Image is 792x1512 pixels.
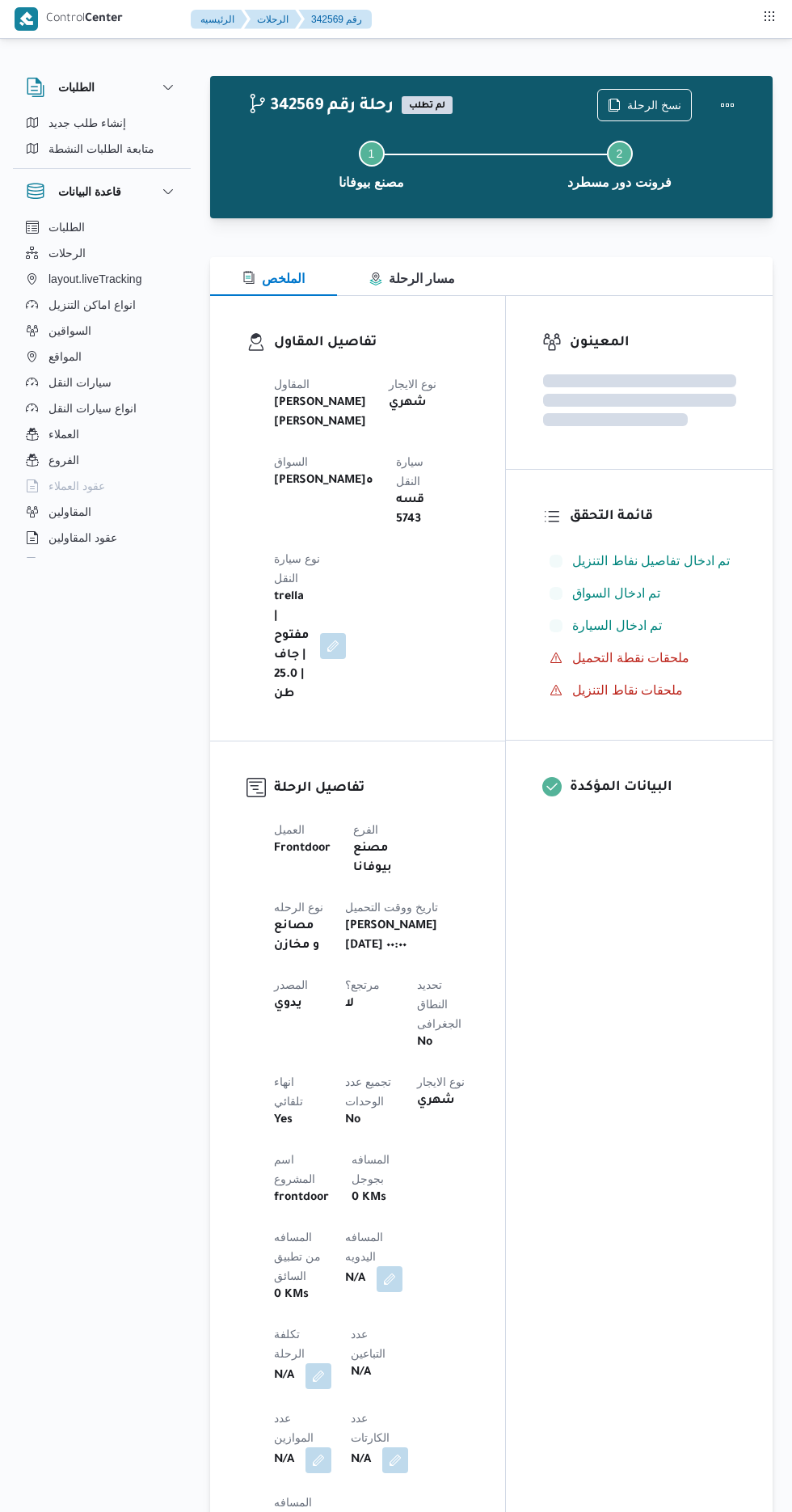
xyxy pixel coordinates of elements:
span: ملحقات نقاط التنزيل [572,681,683,700]
b: N/A [274,1451,294,1470]
span: المسافه بجوجل [352,1153,390,1185]
span: المسافه اليدويه [345,1231,383,1263]
span: مسار الرحلة [369,272,455,285]
span: تم ادخال السواق [572,584,660,603]
span: المقاول [274,378,310,391]
span: العميل [274,823,305,836]
b: N/A [351,1363,371,1383]
span: متابعة الطلبات النشطة [48,139,154,158]
button: إنشاء طلب جديد [19,110,184,136]
span: تاريخ ووقت التحميل [345,901,438,914]
button: ملحقات نقاط التنزيل [543,678,736,703]
span: إنشاء طلب جديد [48,113,126,133]
b: No [345,1111,360,1130]
button: الطلبات [19,214,184,240]
button: الفروع [19,447,184,473]
b: Frontdoor [274,839,331,859]
b: 0 KMs [352,1189,386,1208]
span: مرتجع؟ [345,978,380,991]
span: الطلبات [48,218,85,237]
span: اجهزة التليفون [48,554,116,573]
h3: تفاصيل المقاول [274,332,469,354]
span: الفروع [48,450,79,470]
b: [PERSON_NAME]ه [274,471,373,491]
b: N/A [351,1451,371,1470]
b: trella | مفتوح | جاف | 25.0 طن [274,588,309,704]
h3: البيانات المؤكدة [570,777,736,799]
span: عقود العملاء [48,476,105,496]
button: نسخ الرحلة [597,89,692,121]
span: المصدر [274,978,308,991]
span: نسخ الرحلة [627,95,681,115]
span: تم ادخال السيارة [572,619,662,632]
span: عدد الموازين [274,1412,314,1444]
span: المواقع [48,347,82,366]
span: الملخص [242,272,305,285]
button: اجهزة التليفون [19,551,184,577]
b: Yes [274,1111,293,1130]
b: مصنع بيوفانا [353,839,402,878]
span: تم ادخال السيارة [572,616,662,636]
span: عقود المقاولين [48,528,117,547]
span: 2 [617,147,623,160]
span: المقاولين [48,502,91,522]
button: layout.liveTracking [19,266,184,292]
h3: الطلبات [58,78,95,97]
button: Actions [711,89,744,121]
span: تم ادخال تفاصيل نفاط التنزيل [572,554,730,568]
span: مصنع بيوفانا [339,173,403,192]
button: الرحلات [244,10,301,29]
b: N/A [345,1269,365,1289]
b: مصانع و مخازن [274,917,322,956]
button: مصنع بيوفانا [247,121,495,205]
span: فرونت دور مسطرد [567,173,672,192]
b: يدوي [274,995,302,1014]
b: شهري [389,394,427,413]
span: تكلفة الرحلة [274,1328,305,1360]
b: [PERSON_NAME][DATE] ٠٠:٠٠ [345,917,437,956]
span: نوع الايجار [389,378,436,391]
img: X8yXhbKr1z7QwAAAABJRU5ErkJggg== [15,7,38,31]
span: انواع اماكن التنزيل [48,295,136,315]
span: ملحقات نقطة التحميل [572,651,689,665]
span: تجميع عدد الوحدات [345,1075,391,1108]
button: ملحقات نقطة التحميل [543,645,736,671]
button: السواقين [19,318,184,344]
button: متابعة الطلبات النشطة [19,136,184,162]
h3: قائمة التحقق [570,506,736,528]
b: frontdoor [274,1189,329,1208]
h3: قاعدة البيانات [58,182,121,201]
button: الرئيسيه [191,10,247,29]
span: ملحقات نقاط التنزيل [572,683,683,697]
span: نوع سيارة النقل [274,552,320,585]
span: انهاء تلقائي [274,1075,303,1108]
h3: تفاصيل الرحلة [274,778,469,800]
div: الطلبات [13,110,191,168]
b: N/A [274,1366,294,1386]
b: شهري [417,1092,455,1111]
span: layout.liveTracking [48,269,141,289]
button: المقاولين [19,499,184,525]
span: اسم المشروع [274,1153,315,1185]
b: Center [85,13,123,26]
button: تم ادخال السواق [543,581,736,606]
h2: 342569 رحلة رقم [247,96,394,117]
h3: المعينون [570,332,736,354]
button: عقود المقاولين [19,525,184,551]
button: انواع سيارات النقل [19,395,184,421]
span: تحديد النطاق الجغرافى [417,978,461,1030]
span: سيارات النقل [48,373,112,392]
b: [PERSON_NAME] [PERSON_NAME] [274,394,366,433]
span: المسافه من تطبيق السائق [274,1231,321,1282]
span: تم ادخال السواق [572,586,660,600]
button: فرونت دور مسطرد [495,121,744,205]
button: الطلبات [26,78,178,97]
span: تم ادخال تفاصيل نفاط التنزيل [572,551,730,571]
button: سيارات النقل [19,370,184,395]
button: الرحلات [19,240,184,266]
span: العملاء [48,424,79,444]
b: No [417,1033,432,1053]
span: ملحقات نقطة التحميل [572,648,689,668]
span: عدد الكارتات [351,1412,390,1444]
button: تم ادخال تفاصيل نفاط التنزيل [543,548,736,574]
